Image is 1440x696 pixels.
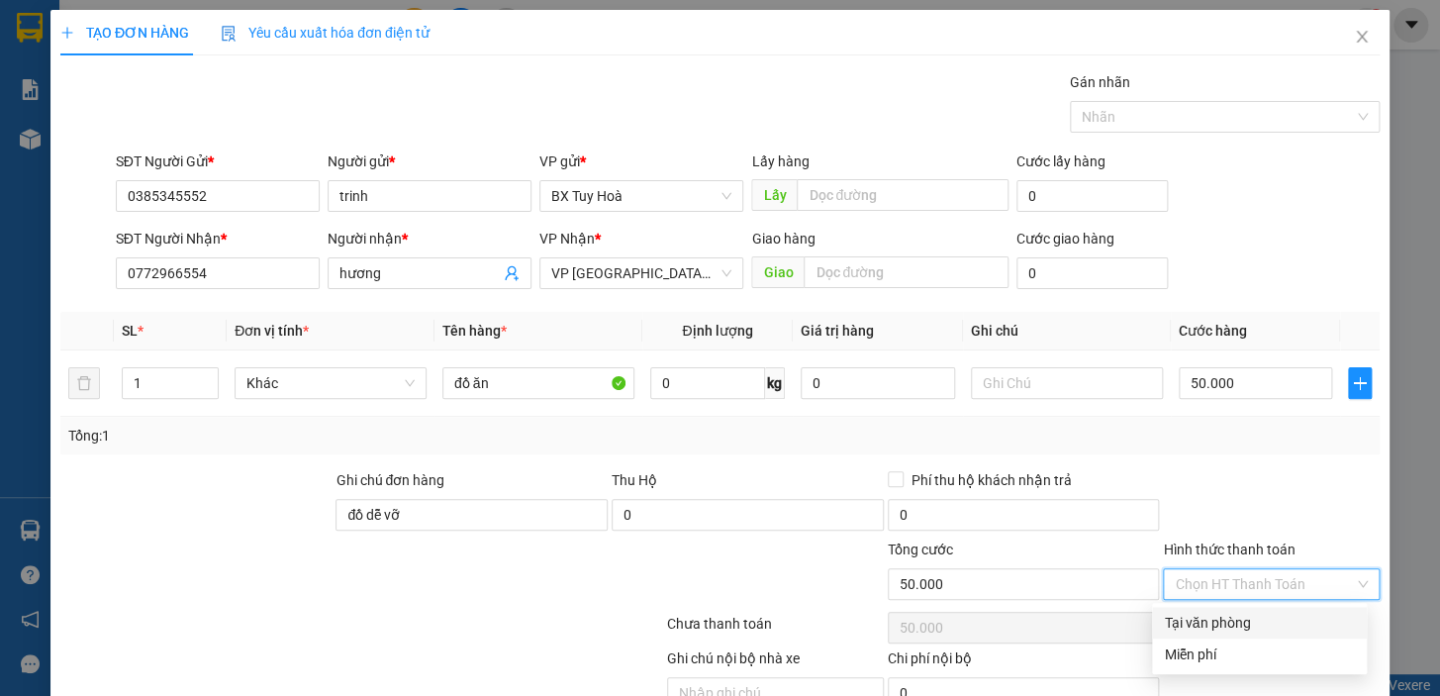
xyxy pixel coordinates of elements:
[888,647,1160,677] div: Chi phí nội bộ
[504,265,520,281] span: user-add
[765,367,785,399] span: kg
[246,368,415,398] span: Khác
[751,179,797,211] span: Lấy
[442,323,507,339] span: Tên hàng
[682,323,752,339] span: Định lượng
[60,26,74,40] span: plus
[221,25,430,41] span: Yêu cầu xuất hóa đơn điện tử
[137,107,263,172] li: VP VP [GEOGRAPHIC_DATA] xe Limousine
[1016,180,1168,212] input: Cước lấy hàng
[1070,74,1130,90] label: Gán nhãn
[1349,375,1371,391] span: plus
[797,179,1008,211] input: Dọc đường
[122,323,138,339] span: SL
[551,181,731,211] span: BX Tuy Hoà
[551,258,731,288] span: VP Nha Trang xe Limousine
[10,133,24,147] span: environment
[904,469,1080,491] span: Phí thu hộ khách nhận trả
[68,425,557,447] div: Tổng: 1
[667,647,884,677] div: Ghi chú nội bộ nhà xe
[963,312,1171,350] th: Ghi chú
[1016,257,1168,289] input: Cước giao hàng
[336,499,608,531] input: Ghi chú đơn hàng
[116,228,320,249] div: SĐT Người Nhận
[328,150,531,172] div: Người gửi
[1164,644,1355,665] div: Miễn phí
[751,256,804,288] span: Giao
[442,367,634,399] input: VD: Bàn, Ghế
[60,25,189,41] span: TẠO ĐƠN HÀNG
[539,231,595,247] span: VP Nhận
[10,107,137,129] li: VP BX Tuy Hoà
[1179,323,1247,339] span: Cước hàng
[612,472,657,488] span: Thu Hộ
[888,542,953,557] span: Tổng cước
[751,153,809,169] span: Lấy hàng
[971,367,1163,399] input: Ghi Chú
[1163,542,1295,557] label: Hình thức thanh toán
[751,231,815,247] span: Giao hàng
[804,256,1008,288] input: Dọc đường
[1016,153,1105,169] label: Cước lấy hàng
[116,150,320,172] div: SĐT Người Gửi
[1354,29,1370,45] span: close
[221,26,237,42] img: icon
[801,367,955,399] input: 0
[1334,10,1390,65] button: Close
[235,323,309,339] span: Đơn vị tính
[328,228,531,249] div: Người nhận
[539,150,743,172] div: VP gửi
[665,613,886,647] div: Chưa thanh toán
[1016,231,1114,247] label: Cước giao hàng
[336,472,444,488] label: Ghi chú đơn hàng
[801,323,874,339] span: Giá trị hàng
[10,10,287,84] li: Cúc Tùng Limousine
[1348,367,1372,399] button: plus
[68,367,100,399] button: delete
[1164,612,1355,634] div: Tại văn phòng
